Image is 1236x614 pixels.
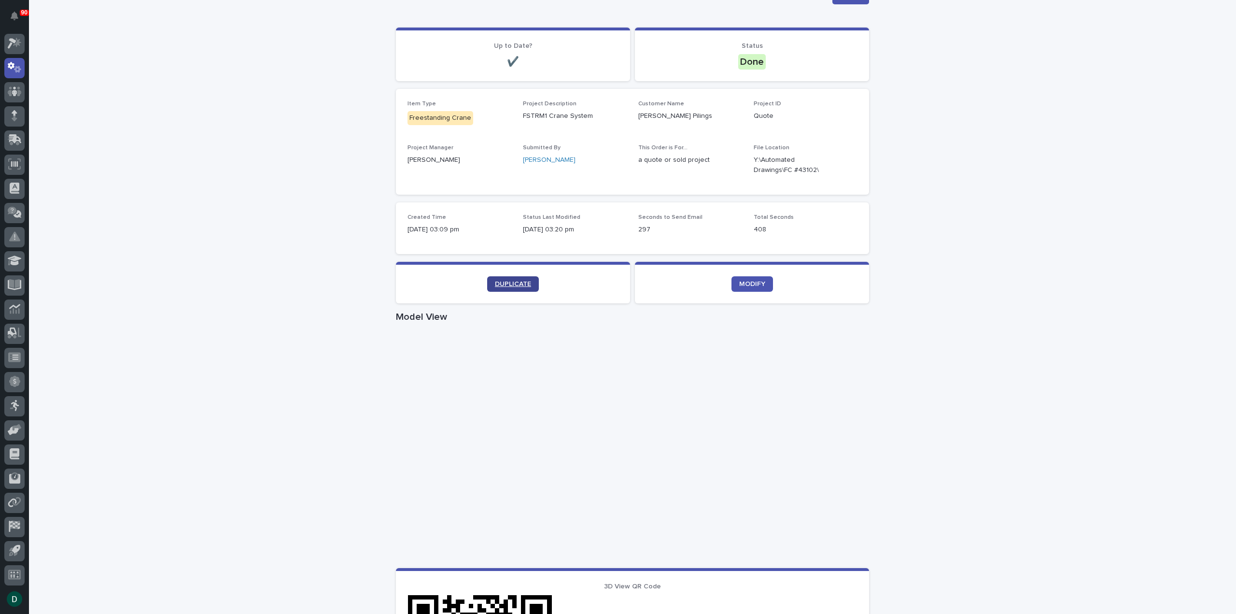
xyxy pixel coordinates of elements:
span: Seconds to Send Email [638,214,702,220]
span: Project ID [754,101,781,107]
span: 3D View QR Code [604,583,661,590]
span: Total Seconds [754,214,794,220]
: Y:\Automated Drawings\FC #43102\ [754,155,834,175]
p: FSTRM1 Crane System [523,111,627,121]
span: Created Time [407,214,446,220]
div: Notifications90 [12,12,25,27]
span: Submitted By [523,145,561,151]
div: Freestanding Crane [407,111,473,125]
p: ✔️ [407,56,618,68]
span: MODIFY [739,281,765,287]
p: 297 [638,225,742,235]
p: Quote [754,111,857,121]
span: Customer Name [638,101,684,107]
h1: Model View [396,311,869,323]
span: Status Last Modified [523,214,580,220]
a: MODIFY [731,276,773,292]
span: Status [742,43,763,49]
iframe: Model View [396,327,869,568]
span: This Order is For... [638,145,688,151]
p: [PERSON_NAME] [407,155,511,165]
button: Notifications [4,6,25,26]
p: 90 [21,9,28,16]
p: a quote or sold project [638,155,742,165]
p: [DATE] 03:20 pm [523,225,627,235]
button: users-avatar [4,589,25,609]
div: Done [738,54,766,70]
span: File Location [754,145,789,151]
span: Project Manager [407,145,453,151]
a: DUPLICATE [487,276,539,292]
span: Item Type [407,101,436,107]
span: DUPLICATE [495,281,531,287]
span: Project Description [523,101,576,107]
p: 408 [754,225,857,235]
p: [PERSON_NAME] Pilings [638,111,742,121]
a: [PERSON_NAME] [523,155,576,165]
p: [DATE] 03:09 pm [407,225,511,235]
span: Up to Date? [494,43,533,49]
